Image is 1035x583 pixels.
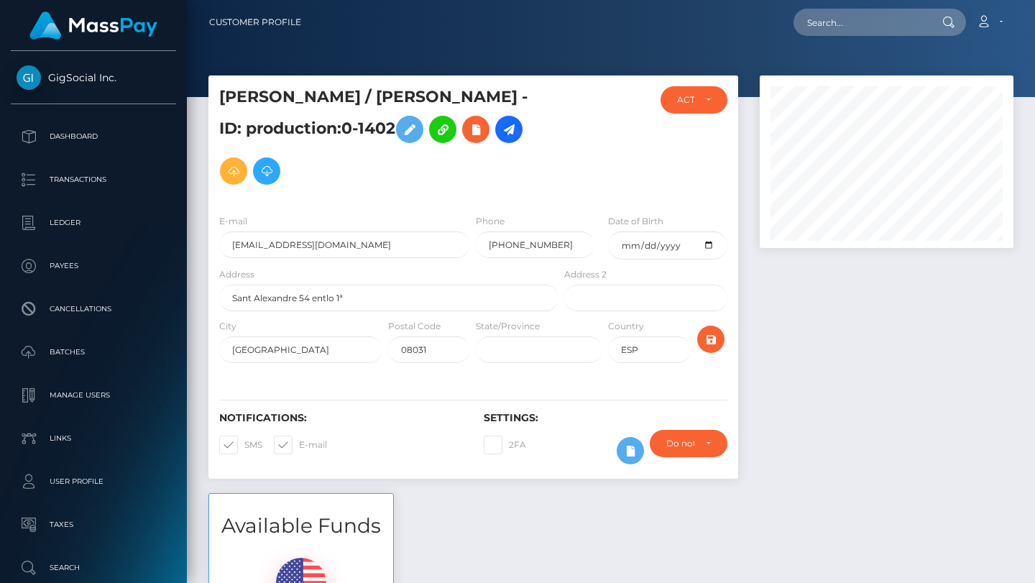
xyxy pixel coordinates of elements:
h6: Notifications: [219,412,462,424]
p: Transactions [17,169,170,190]
a: Ledger [11,205,176,241]
label: Address [219,268,254,281]
label: 2FA [484,436,526,454]
a: Links [11,421,176,456]
img: GigSocial Inc. [17,65,41,90]
p: Batches [17,341,170,363]
label: Postal Code [388,320,441,333]
a: Transactions [11,162,176,198]
p: Taxes [17,514,170,536]
label: E-mail [274,436,327,454]
input: Search... [793,9,929,36]
a: Batches [11,334,176,370]
p: Cancellations [17,298,170,320]
label: Phone [476,215,505,228]
h3: Available Funds [209,512,393,540]
img: MassPay Logo [29,12,157,40]
a: Taxes [11,507,176,543]
a: Manage Users [11,377,176,413]
label: Address 2 [564,268,607,281]
p: Payees [17,255,170,277]
label: SMS [219,436,262,454]
button: ACTIVE [661,86,727,114]
button: Do not require [650,430,727,457]
p: Search [17,557,170,579]
p: Manage Users [17,385,170,406]
h5: [PERSON_NAME] / [PERSON_NAME] - ID: production:0-1402 [219,86,551,192]
a: Initiate Payout [495,116,523,143]
p: Links [17,428,170,449]
div: ACTIVE [677,94,694,106]
a: User Profile [11,464,176,500]
label: State/Province [476,320,540,333]
p: Dashboard [17,126,170,147]
a: Cancellations [11,291,176,327]
label: City [219,320,236,333]
p: Ledger [17,212,170,234]
label: E-mail [219,215,247,228]
a: Payees [11,248,176,284]
p: User Profile [17,471,170,492]
span: GigSocial Inc. [11,71,176,84]
div: Do not require [666,438,694,449]
a: Customer Profile [209,7,301,37]
h6: Settings: [484,412,727,424]
label: Date of Birth [608,215,663,228]
a: Dashboard [11,119,176,155]
label: Country [608,320,644,333]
